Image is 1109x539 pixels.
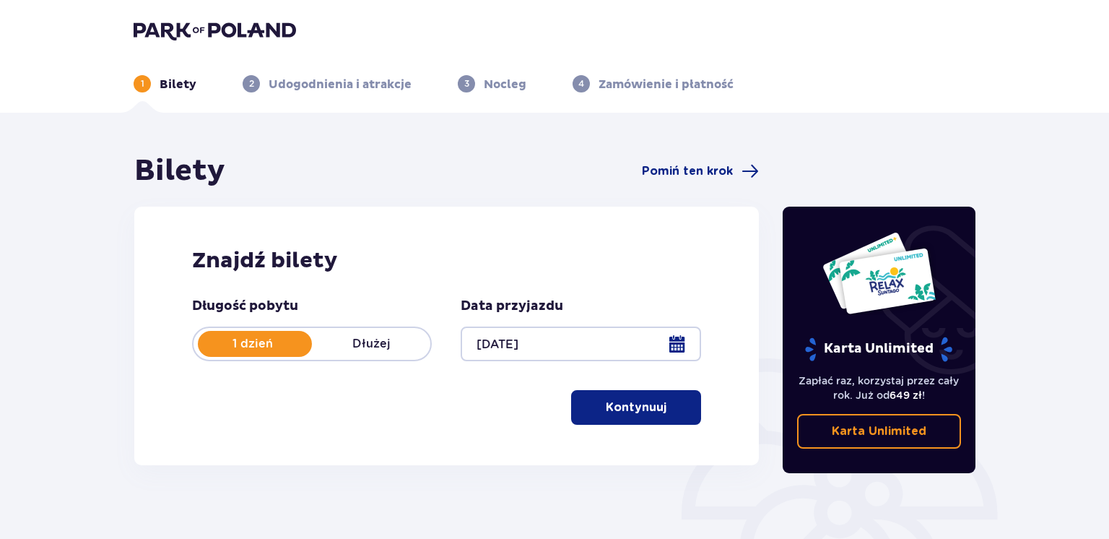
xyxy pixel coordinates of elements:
[458,75,526,92] div: 3Nocleg
[606,400,666,415] p: Kontynuuj
[134,75,196,92] div: 1Bilety
[249,77,254,90] p: 2
[192,298,298,315] p: Długość pobytu
[134,20,296,40] img: Park of Poland logo
[832,423,926,439] p: Karta Unlimited
[192,247,701,275] h2: Znajdź bilety
[464,77,469,90] p: 3
[193,336,312,352] p: 1 dzień
[573,75,734,92] div: 4Zamówienie i płatność
[797,374,962,402] p: Zapłać raz, korzystaj przez cały rok. Już od !
[160,77,196,92] p: Bilety
[797,414,962,449] a: Karta Unlimited
[484,77,526,92] p: Nocleg
[642,163,733,179] span: Pomiń ten krok
[141,77,144,90] p: 1
[134,153,225,189] h1: Bilety
[312,336,430,352] p: Dłużej
[599,77,734,92] p: Zamówienie i płatność
[243,75,412,92] div: 2Udogodnienia i atrakcje
[571,390,701,425] button: Kontynuuj
[269,77,412,92] p: Udogodnienia i atrakcje
[578,77,584,90] p: 4
[461,298,563,315] p: Data przyjazdu
[804,337,954,362] p: Karta Unlimited
[822,231,936,315] img: Dwie karty całoroczne do Suntago z napisem 'UNLIMITED RELAX', na białym tle z tropikalnymi liśćmi...
[890,389,922,401] span: 649 zł
[642,163,759,180] a: Pomiń ten krok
